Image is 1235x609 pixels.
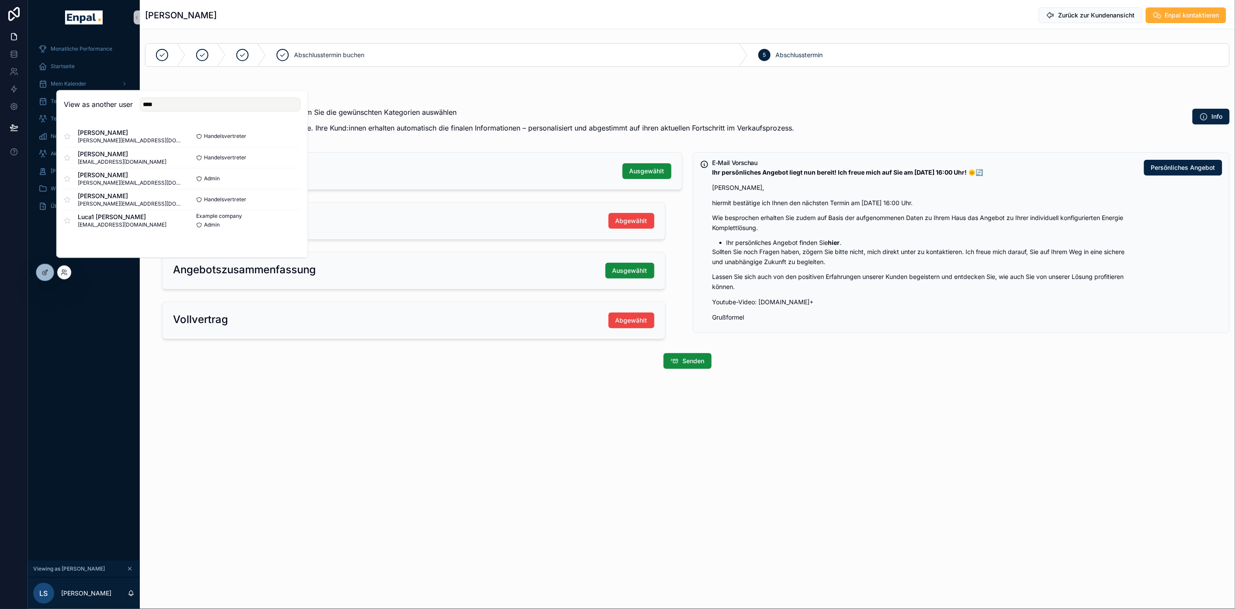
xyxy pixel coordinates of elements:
[145,107,794,117] p: Stellen Sie die E-Mail individuell zusammen, indem Sie die gewünschten Kategorien auswählen
[726,238,1138,247] li: Ihr persönliches Angebot finden Sie .
[1193,109,1230,124] button: Info
[713,297,1138,307] p: Youtube-Video: [DOMAIN_NAME]+
[713,313,1138,323] p: Grußformel
[78,158,166,165] span: [EMAIL_ADDRESS][DOMAIN_NAME]
[51,80,86,87] span: Mein Kalender
[51,63,75,70] span: Startseite
[33,198,135,214] a: Über mich
[612,266,647,275] span: Ausgewählt
[204,196,246,203] span: Handelsvertreter
[204,133,246,140] span: Handelsvertreter
[173,313,228,327] h2: Vollvertrag
[33,76,135,92] a: Mein Kalender
[33,565,105,572] span: Viewing as [PERSON_NAME]
[78,200,182,207] span: [PERSON_NAME][EMAIL_ADDRESS][DOMAIN_NAME]
[204,154,246,161] span: Handelsvertreter
[145,9,217,21] h1: [PERSON_NAME]
[78,150,166,158] span: [PERSON_NAME]
[33,41,135,57] a: Monatliche Performance
[630,167,664,175] span: Ausgewählt
[78,179,182,186] span: [PERSON_NAME][EMAIL_ADDRESS][DOMAIN_NAME]
[1212,112,1223,121] span: Info
[78,138,182,145] span: [PERSON_NAME][EMAIL_ADDRESS][DOMAIN_NAME]
[28,35,140,225] div: scrollable content
[609,213,654,229] button: Abgewählt
[616,217,647,225] span: Abgewählt
[713,168,1138,322] div: **Ihr persönliches Angebot liegt nun bereit! Ich freue mich auf Sie am 10.09.2025 um 16:00 Uhr! 🌞...
[33,181,135,196] a: Wissensdatenbank
[713,272,1138,292] p: Lassen Sie sich auch von den positiven Erfahrungen unserer Kunden begeistern und entdecken Sie, w...
[713,169,983,176] strong: Ihr persönliches Angebot liegt nun bereit! Ich freue mich auf Sie am [DATE] 16:00 Uhr! 🌞🔄
[51,115,90,122] span: Team Übersicht
[683,357,705,365] span: Senden
[713,198,1138,208] p: hiermit bestätige ich Ihnen den nächsten Termin am [DATE] 16:00 Uhr.
[664,353,712,369] button: Senden
[713,183,1138,193] p: [PERSON_NAME],
[173,263,316,277] h2: Angebotszusammenfassung
[33,163,135,179] a: [PERSON_NAME]
[51,133,84,140] span: Neue Kunden
[605,263,654,279] button: Ausgewählt
[51,98,88,105] span: Team Kalender
[616,316,647,325] span: Abgewählt
[713,247,1138,267] p: Sollten Sie noch Fragen haben, zögern Sie bitte nicht, mich direkt unter zu kontaktieren. Ich fre...
[40,588,48,599] span: LS
[776,51,823,59] span: Abschlusstermin
[828,239,840,246] strong: hier
[204,175,220,182] span: Admin
[65,10,102,24] img: App logo
[78,213,166,221] span: Luca1 [PERSON_NAME]
[1146,7,1226,23] button: Enpal kontaktieren
[196,213,242,220] span: Example company
[1144,160,1222,175] button: Persönliches Angebot
[78,221,166,228] span: [EMAIL_ADDRESS][DOMAIN_NAME]
[623,163,671,179] button: Ausgewählt
[78,129,182,138] span: [PERSON_NAME]
[33,128,135,144] a: Neue Kunden
[33,111,135,127] a: Team Übersicht
[609,313,654,328] button: Abgewählt
[145,123,794,133] p: Die angezeigten Inhalte sind Beispieltexte. Ihre Kund:innen erhalten automatisch die finalen Info...
[33,146,135,162] a: Aktive Kunden
[1039,7,1142,23] button: Zurück zur Kundenansicht
[78,192,182,200] span: [PERSON_NAME]
[1151,163,1215,172] span: Persönliches Angebot
[1059,11,1135,20] span: Zurück zur Kundenansicht
[713,213,1138,233] p: Wie besprochen erhalten Sie zudem auf Basis der aufgenommenen Daten zu Ihrem Haus das Angebot zu ...
[33,58,135,74] a: Startseite
[61,589,111,598] p: [PERSON_NAME]
[78,171,182,179] span: [PERSON_NAME]
[763,52,766,58] span: 5
[294,51,364,59] span: Abschlusstermin buchen
[51,150,86,157] span: Aktive Kunden
[33,93,135,109] a: Team Kalender
[51,168,93,175] span: [PERSON_NAME]
[51,45,112,52] span: Monatliche Performance
[204,221,220,228] span: Admin
[64,100,133,110] h2: View as another user
[713,160,1138,166] h5: E-Mail Vorschau
[1165,11,1219,20] span: Enpal kontaktieren
[145,95,794,107] h1: ℹ️ E-Mail Inhalt zusammenstellen
[51,185,97,192] span: Wissensdatenbank
[51,203,76,210] span: Über mich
